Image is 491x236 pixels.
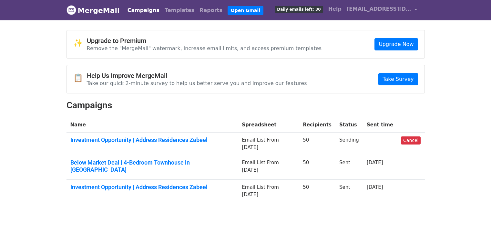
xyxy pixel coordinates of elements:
[326,3,344,16] a: Help
[374,38,418,50] a: Upgrade Now
[87,80,307,87] p: Take our quick 2-minute survey to help us better serve you and improve our features
[299,133,335,155] td: 50
[66,100,425,111] h2: Campaigns
[87,72,307,80] h4: Help Us Improve MergeMail
[335,117,363,133] th: Status
[378,73,418,85] a: Take Survey
[87,45,322,52] p: Remove the "MergeMail" watermark, increase email limits, and access premium templates
[162,4,197,17] a: Templates
[70,184,234,191] a: Investment Opportunity | Address Residences Zabeel
[272,3,325,16] a: Daily emails left: 30
[367,184,383,190] a: [DATE]
[335,155,363,180] td: Sent
[87,37,322,45] h4: Upgrade to Premium
[335,133,363,155] td: Sending
[66,117,238,133] th: Name
[275,6,323,13] span: Daily emails left: 30
[335,180,363,202] td: Sent
[299,155,335,180] td: 50
[238,155,299,180] td: Email List From [DATE]
[299,180,335,202] td: 50
[228,6,263,15] a: Open Gmail
[66,5,76,15] img: MergeMail logo
[238,180,299,202] td: Email List From [DATE]
[347,5,411,13] span: [EMAIL_ADDRESS][DOMAIN_NAME]
[73,38,87,48] span: ✨
[197,4,225,17] a: Reports
[299,117,335,133] th: Recipients
[66,4,120,17] a: MergeMail
[73,73,87,83] span: 📋
[363,117,397,133] th: Sent time
[367,160,383,166] a: [DATE]
[125,4,162,17] a: Campaigns
[401,136,421,145] a: Cancel
[238,117,299,133] th: Spreadsheet
[344,3,420,18] a: [EMAIL_ADDRESS][DOMAIN_NAME]
[70,159,234,173] a: Below Market Deal | 4-Bedroom Townhouse in [GEOGRAPHIC_DATA]
[238,133,299,155] td: Email List From [DATE]
[70,136,234,144] a: Investment Opportunity | Address Residences Zabeel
